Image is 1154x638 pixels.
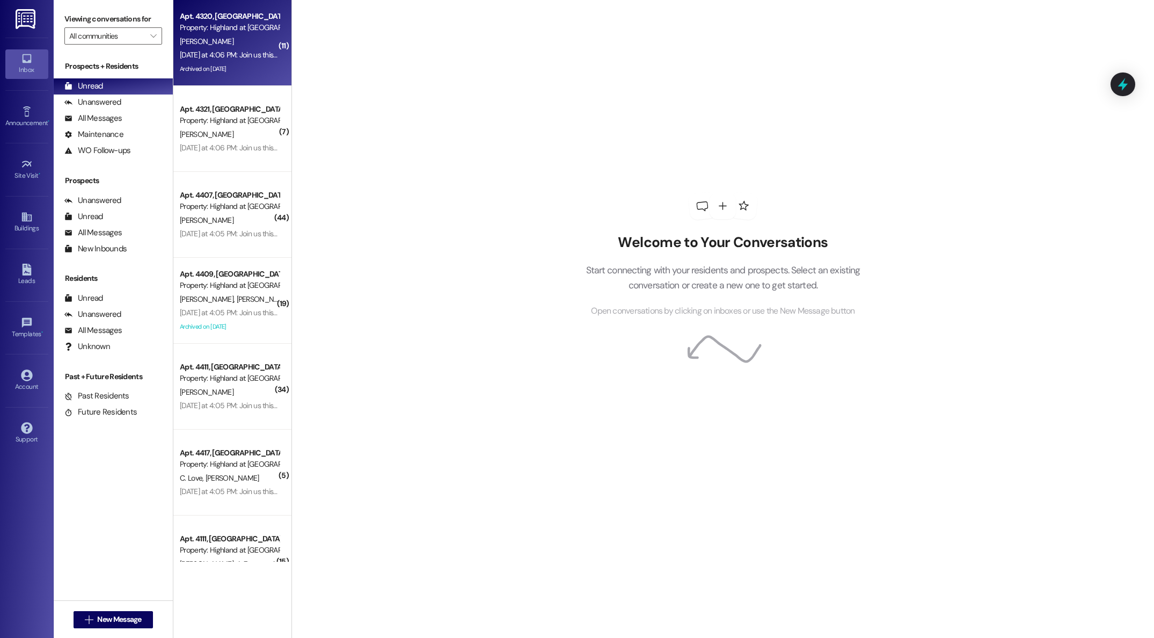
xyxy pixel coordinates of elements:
div: Apt. 4411, [GEOGRAPHIC_DATA] at [GEOGRAPHIC_DATA] [180,361,279,373]
div: Past + Future Residents [54,371,173,382]
div: Past Residents [64,390,129,402]
input: All communities [69,27,145,45]
div: Apt. 4407, [GEOGRAPHIC_DATA] at [GEOGRAPHIC_DATA] [180,190,279,201]
div: Archived on [DATE] [179,62,280,76]
span: [PERSON_NAME] [236,294,290,304]
span: [PERSON_NAME] [180,215,233,225]
span: [PERSON_NAME] [180,129,233,139]
div: All Messages [64,113,122,124]
div: [DATE] at 4:06 PM: Join us this evening at 5:30 PM for Music by the Pool, sponsored by our wonder... [180,50,958,60]
div: Apt. 4417, [GEOGRAPHIC_DATA] at [GEOGRAPHIC_DATA] [180,447,279,459]
div: [DATE] at 4:05 PM: Join us this evening at 5:30 PM for Music by the Pool, sponsored by our wonder... [180,229,958,238]
h2: Welcome to Your Conversations [569,234,877,251]
div: Unread [64,211,103,222]
img: ResiDesk Logo [16,9,38,29]
a: Account [5,366,48,395]
span: • [39,170,40,178]
div: Prospects + Residents [54,61,173,72]
div: New Inbounds [64,243,127,255]
a: Templates • [5,314,48,343]
p: Start connecting with your residents and prospects. Select an existing conversation or create a n... [569,263,877,293]
span: • [41,329,43,336]
div: Prospects [54,175,173,186]
div: Unanswered [64,97,121,108]
a: Inbox [5,49,48,78]
div: WO Follow-ups [64,145,130,156]
div: Unanswered [64,195,121,206]
span: [PERSON_NAME] [180,37,233,46]
div: Property: Highland at [GEOGRAPHIC_DATA] [180,280,279,291]
div: [DATE] at 4:05 PM: Join us this evening at 5:30 PM for Music by the Pool, sponsored by our wonder... [180,401,958,410]
span: A. Znamenski [236,559,277,569]
span: • [48,118,49,125]
span: New Message [97,614,141,625]
div: Unread [64,81,103,92]
div: Archived on [DATE] [179,320,280,334]
div: Property: Highland at [GEOGRAPHIC_DATA] [180,115,279,126]
span: [PERSON_NAME] [180,294,237,304]
span: [PERSON_NAME] [180,559,237,569]
span: C. Love [180,473,206,483]
div: Unread [64,293,103,304]
i:  [85,615,93,624]
div: Property: Highland at [GEOGRAPHIC_DATA] [180,459,279,470]
div: All Messages [64,325,122,336]
div: Future Residents [64,407,137,418]
div: Apt. 4320, [GEOGRAPHIC_DATA] at [GEOGRAPHIC_DATA] [180,11,279,22]
div: Apt. 4111, [GEOGRAPHIC_DATA] at [GEOGRAPHIC_DATA] [180,533,279,545]
div: Property: Highland at [GEOGRAPHIC_DATA] [180,545,279,556]
label: Viewing conversations for [64,11,162,27]
div: [DATE] at 4:05 PM: Join us this evening at 5:30 PM for Music by the Pool, sponsored by our wonder... [180,308,958,317]
div: Maintenance [64,129,123,140]
div: All Messages [64,227,122,238]
a: Leads [5,260,48,289]
button: New Message [74,611,153,628]
i:  [150,32,156,40]
a: Support [5,419,48,448]
div: Property: Highland at [GEOGRAPHIC_DATA] [180,373,279,384]
div: Property: Highland at [GEOGRAPHIC_DATA] [180,22,279,33]
span: [PERSON_NAME] [206,473,259,483]
div: Apt. 4409, [GEOGRAPHIC_DATA] at [GEOGRAPHIC_DATA] [180,269,279,280]
div: [DATE] at 4:06 PM: Join us this evening at 5:30 PM for Music by the Pool, sponsored by our wonder... [180,143,958,153]
div: Unknown [64,341,110,352]
span: Open conversations by clicking on inboxes or use the New Message button [591,305,854,318]
span: [PERSON_NAME] [180,387,233,397]
div: [DATE] at 4:05 PM: Join us this evening at 5:30 PM for Music by the Pool, sponsored by our wonder... [180,487,958,496]
div: Apt. 4321, [GEOGRAPHIC_DATA] at [GEOGRAPHIC_DATA] [180,104,279,115]
div: Unanswered [64,309,121,320]
div: Residents [54,273,173,284]
a: Site Visit • [5,155,48,184]
div: Property: Highland at [GEOGRAPHIC_DATA] [180,201,279,212]
a: Buildings [5,208,48,237]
